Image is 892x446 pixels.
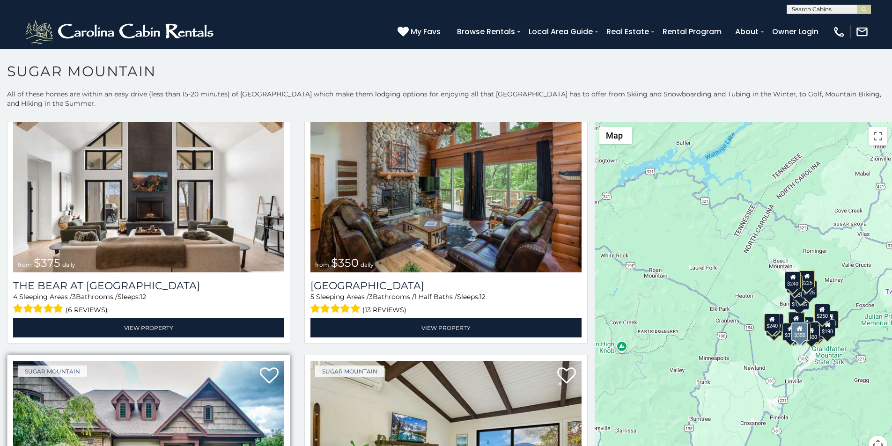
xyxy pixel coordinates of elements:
[66,304,108,316] span: (6 reviews)
[411,26,441,37] span: My Favs
[310,279,582,292] a: [GEOGRAPHIC_DATA]
[823,311,839,329] div: $155
[13,279,284,292] a: The Bear At [GEOGRAPHIC_DATA]
[398,26,443,38] a: My Favs
[557,366,576,386] a: Add to favorites
[869,127,887,146] button: Toggle fullscreen view
[799,271,815,288] div: $225
[801,280,817,298] div: $125
[788,312,804,329] div: $190
[18,366,87,377] a: Sugar Mountain
[310,91,582,272] a: Grouse Moor Lodge from $350 daily
[524,23,597,40] a: Local Area Guide
[260,366,279,386] a: Add to favorites
[23,18,218,46] img: White-1-2.png
[783,323,799,341] div: $375
[599,127,632,144] button: Change map style
[140,292,146,301] span: 12
[13,91,284,272] img: The Bear At Sugar Mountain
[315,261,329,268] span: from
[310,91,582,272] img: Grouse Moor Lodge
[361,261,374,268] span: daily
[414,292,457,301] span: 1 Half Baths /
[452,23,520,40] a: Browse Rentals
[331,256,359,270] span: $350
[310,279,582,292] h3: Grouse Moor Lodge
[764,314,780,331] div: $240
[13,292,17,301] span: 4
[13,91,284,272] a: The Bear At Sugar Mountain from $375 daily
[785,271,801,289] div: $240
[62,261,75,268] span: daily
[13,292,284,316] div: Sleeping Areas / Bathrooms / Sleeps:
[315,366,384,377] a: Sugar Mountain
[820,319,836,337] div: $190
[808,322,824,340] div: $195
[34,256,60,270] span: $375
[798,317,814,335] div: $200
[310,318,582,337] a: View Property
[791,322,808,341] div: $350
[730,23,763,40] a: About
[833,25,846,38] img: phone-regular-white.png
[479,292,486,301] span: 12
[362,304,406,316] span: (13 reviews)
[606,131,623,140] span: Map
[789,292,809,310] div: $1,095
[13,318,284,337] a: View Property
[72,292,76,301] span: 3
[789,313,804,330] div: $300
[767,23,823,40] a: Owner Login
[310,292,314,301] span: 5
[855,25,869,38] img: mail-regular-white.png
[602,23,654,40] a: Real Estate
[369,292,373,301] span: 3
[804,325,819,343] div: $500
[18,261,32,268] span: from
[658,23,726,40] a: Rental Program
[13,279,284,292] h3: The Bear At Sugar Mountain
[814,304,830,322] div: $250
[310,292,582,316] div: Sleeping Areas / Bathrooms / Sleeps:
